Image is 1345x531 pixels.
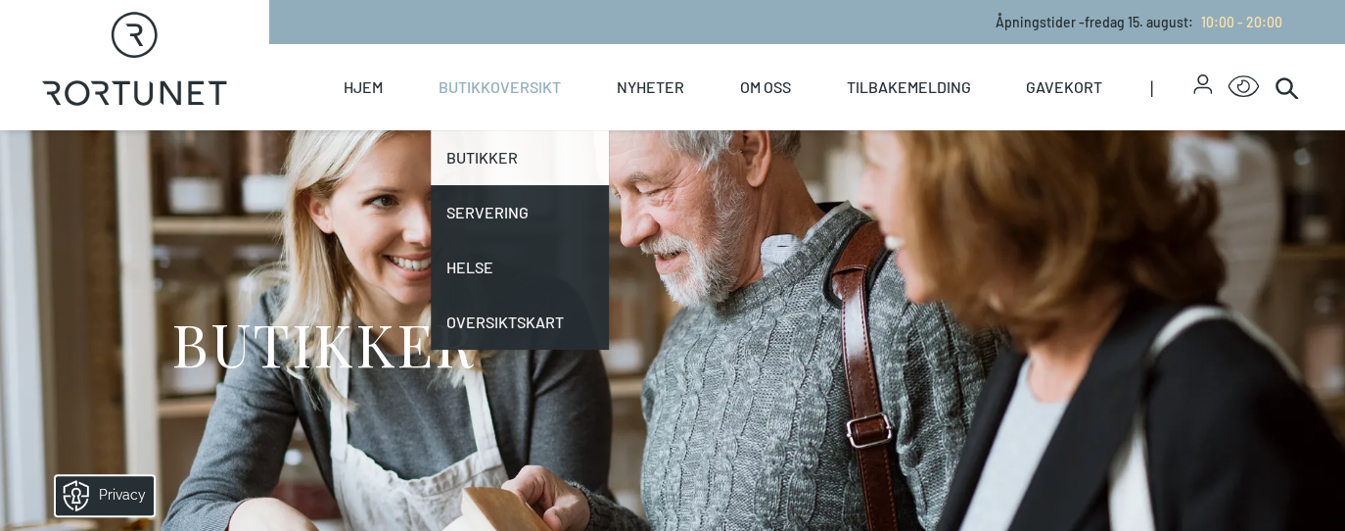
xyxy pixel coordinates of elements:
a: Om oss [739,44,790,130]
a: Butikker [431,130,609,185]
a: Oversiktskart [431,295,609,350]
a: Tilbakemelding [846,44,970,130]
p: Åpningstider - fredag 15. august : [996,12,1282,32]
a: Nyheter [617,44,684,130]
a: Hjem [344,44,383,130]
a: Butikkoversikt [439,44,561,130]
a: Servering [431,185,609,240]
span: 10:00 - 20:00 [1201,14,1282,30]
a: Helse [431,240,609,295]
span: | [1150,44,1193,130]
iframe: Manage Preferences [20,469,179,521]
h1: BUTIKKER [171,307,474,380]
button: Open Accessibility Menu [1228,72,1259,103]
a: 10:00 - 20:00 [1193,14,1282,30]
a: Gavekort [1026,44,1102,130]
